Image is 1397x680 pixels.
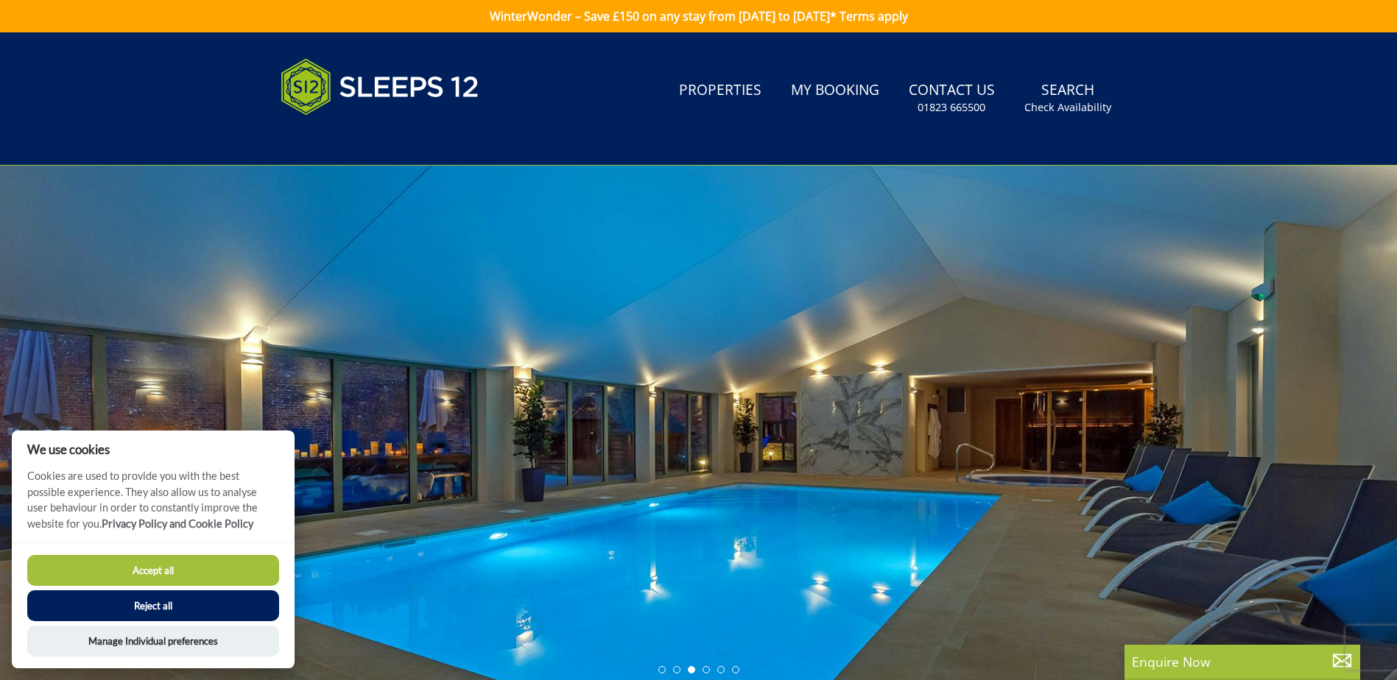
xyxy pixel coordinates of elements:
p: Enquire Now [1132,652,1353,671]
a: Privacy Policy and Cookie Policy [102,517,253,530]
a: SearchCheck Availability [1018,74,1117,122]
button: Manage Individual preferences [27,626,279,656]
a: Properties [673,74,767,107]
a: Contact Us01823 665500 [903,74,1001,122]
small: 01823 665500 [918,100,985,115]
iframe: Customer reviews powered by Trustpilot [273,132,428,145]
button: Accept all [27,555,279,586]
p: Cookies are used to provide you with the best possible experience. They also allow us to analyse ... [12,468,295,542]
a: My Booking [785,74,885,107]
img: Sleeps 12 [281,50,479,124]
small: Check Availability [1024,100,1111,115]
button: Reject all [27,590,279,621]
h2: We use cookies [12,442,295,456]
